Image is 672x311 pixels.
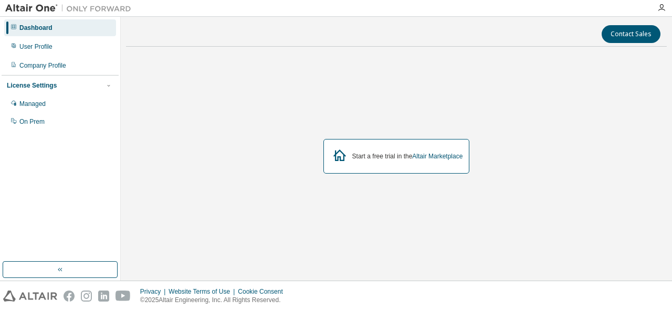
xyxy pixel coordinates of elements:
div: Cookie Consent [238,287,289,296]
div: Website Terms of Use [169,287,238,296]
a: Altair Marketplace [412,153,463,160]
div: Company Profile [19,61,66,70]
img: facebook.svg [64,291,75,302]
div: Dashboard [19,24,52,32]
img: Altair One [5,3,136,14]
div: Start a free trial in the [352,152,463,160]
div: License Settings [7,81,57,90]
img: youtube.svg [115,291,131,302]
img: linkedin.svg [98,291,109,302]
img: altair_logo.svg [3,291,57,302]
div: On Prem [19,117,45,126]
img: instagram.svg [81,291,92,302]
div: Privacy [140,287,169,296]
p: © 2025 Altair Engineering, Inc. All Rights Reserved. [140,296,289,305]
div: Managed [19,100,46,108]
button: Contact Sales [602,25,660,43]
div: User Profile [19,42,52,51]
